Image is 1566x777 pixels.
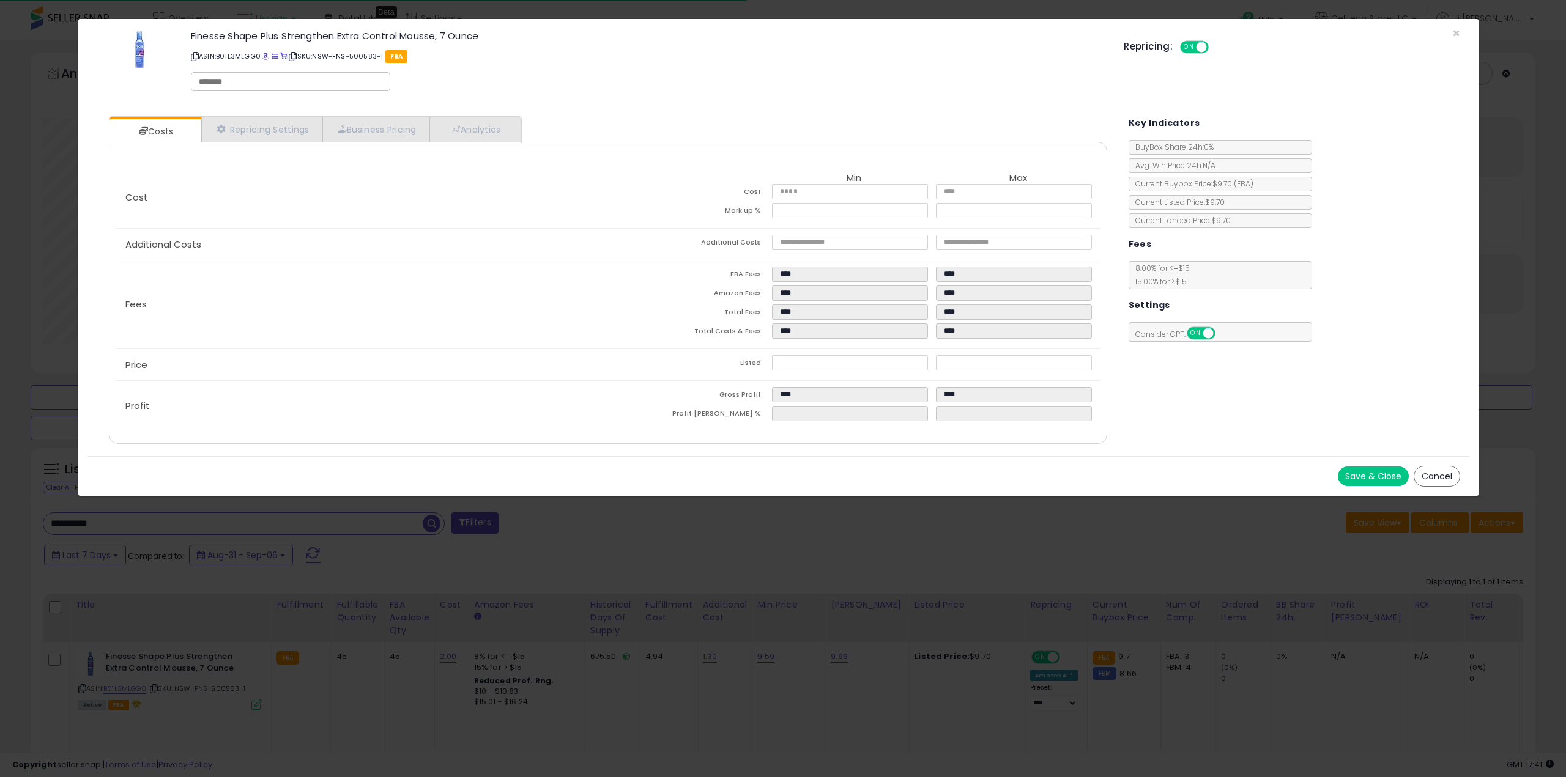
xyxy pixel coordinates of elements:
[1129,215,1231,226] span: Current Landed Price: $9.70
[608,184,772,203] td: Cost
[1124,42,1173,51] h5: Repricing:
[116,193,608,202] p: Cost
[1129,237,1152,252] h5: Fees
[608,406,772,425] td: Profit [PERSON_NAME] %
[385,50,408,63] span: FBA
[1129,160,1215,171] span: Avg. Win Price 24h: N/A
[116,240,608,249] p: Additional Costs
[1129,197,1225,207] span: Current Listed Price: $9.70
[608,203,772,222] td: Mark up %
[608,387,772,406] td: Gross Profit
[1129,179,1253,189] span: Current Buybox Price:
[262,51,269,61] a: BuyBox page
[109,119,200,144] a: Costs
[121,31,158,68] img: 31jk383CAyL._SL60_.jpg
[1207,42,1226,53] span: OFF
[608,285,772,304] td: Amazon Fees
[772,173,936,184] th: Min
[1414,466,1460,487] button: Cancel
[608,323,772,342] td: Total Costs & Fees
[1234,179,1253,189] span: ( FBA )
[1338,466,1409,486] button: Save & Close
[1452,24,1460,42] span: ×
[608,355,772,374] td: Listed
[1129,329,1231,339] span: Consider CPT:
[608,304,772,323] td: Total Fees
[1129,276,1187,287] span: 15.00 % for > $15
[1212,179,1253,189] span: $9.70
[936,173,1100,184] th: Max
[429,117,520,142] a: Analytics
[1181,42,1197,53] span: ON
[1129,263,1190,287] span: 8.00 % for <= $15
[608,267,772,285] td: FBA Fees
[322,117,429,142] a: Business Pricing
[116,300,608,309] p: Fees
[191,31,1105,40] h3: Finesse Shape Plus Strengthen Extra Control Mousse, 7 Ounce
[1129,142,1214,152] span: BuyBox Share 24h: 0%
[1188,328,1203,339] span: ON
[201,117,322,142] a: Repricing Settings
[272,51,278,61] a: All offer listings
[191,46,1105,66] p: ASIN: B01L3MLGG0 | SKU: NSW-FNS-500583-1
[116,360,608,370] p: Price
[608,235,772,254] td: Additional Costs
[1213,328,1233,339] span: OFF
[1129,116,1200,131] h5: Key Indicators
[1129,298,1170,313] h5: Settings
[280,51,287,61] a: Your listing only
[116,401,608,411] p: Profit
